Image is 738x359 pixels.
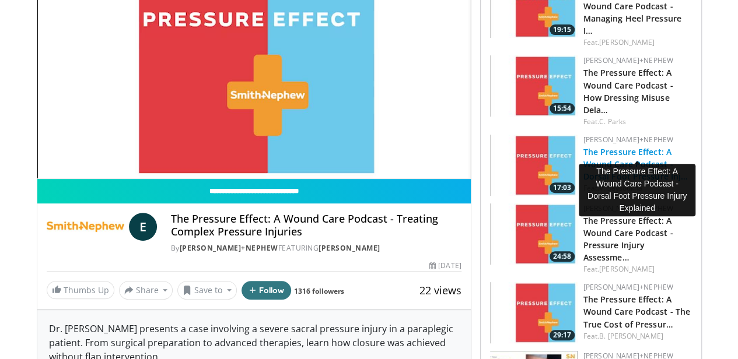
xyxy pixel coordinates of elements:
[583,37,692,48] div: Feat.
[177,281,237,300] button: Save to
[490,203,578,265] img: 2a658e12-bd38-46e9-9f21-8239cc81ed40.150x105_q85_crop-smart_upscale.jpg
[171,213,461,238] h4: The Pressure Effect: A Wound Care Podcast - Treating Complex Pressure Injuries
[583,294,690,329] a: The Pressure Effect: A Wound Care Podcast - The True Cost of Pressur…
[490,55,578,117] img: 61e02083-5525-4adc-9284-c4ef5d0bd3c4.150x105_q85_crop-smart_upscale.jpg
[583,67,673,115] a: The Pressure Effect: A Wound Care Podcast - How Dressing Misuse Dela…
[583,264,692,274] div: Feat.
[583,215,673,263] a: The Pressure Effect: A Wound Care Podcast - Pressure Injury Assessme…
[490,203,578,265] a: 24:58
[583,55,673,65] a: [PERSON_NAME]+Nephew
[599,331,663,341] a: B. [PERSON_NAME]
[119,281,173,300] button: Share
[550,330,575,340] span: 29:17
[319,243,380,253] a: [PERSON_NAME]
[180,243,278,253] a: [PERSON_NAME]+Nephew
[490,55,578,117] a: 15:54
[550,182,575,193] span: 17:03
[171,243,461,254] div: By FEATURING
[583,331,692,342] div: Feat.
[583,135,673,145] a: [PERSON_NAME]+Nephew
[599,37,655,47] a: [PERSON_NAME]
[490,135,578,196] a: 17:03
[550,24,575,35] span: 19:15
[419,283,461,297] span: 22 views
[550,103,575,114] span: 15:54
[490,135,578,196] img: d68379d8-97de-484f-9076-f39c80eee8eb.150x105_q85_crop-smart_upscale.jpg
[47,213,124,241] img: Smith+Nephew
[47,281,114,299] a: Thumbs Up
[294,286,344,296] a: 1316 followers
[129,213,157,241] a: E
[583,146,688,182] a: The Pressure Effect: A Wound Care Podcast - Dorsal Foot Pressure Inj…
[550,251,575,262] span: 24:58
[583,282,673,292] a: [PERSON_NAME]+Nephew
[599,264,655,274] a: [PERSON_NAME]
[599,117,626,126] a: C. Parks
[579,164,695,216] div: The Pressure Effect: A Wound Care Podcast - Dorsal Foot Pressure Injury Explained
[242,281,292,300] button: Follow
[490,282,578,343] a: 29:17
[490,282,578,343] img: bce944ac-c964-4110-a3bf-6462e96f2fa7.150x105_q85_crop-smart_upscale.jpg
[583,117,692,127] div: Feat.
[429,261,461,271] div: [DATE]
